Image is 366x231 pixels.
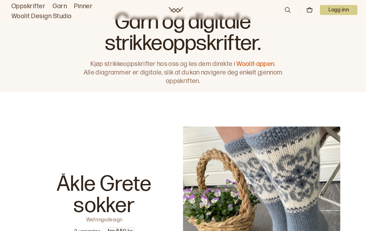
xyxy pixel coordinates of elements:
[11,11,72,21] a: Woolit Design Studio
[74,1,93,11] a: Pinner
[26,174,183,216] p: Åkle Grete sokker
[236,60,275,68] a: Woolit-appen.
[169,7,183,13] a: Woolit
[80,60,286,86] p: Kjøp strikkeoppskrifter hos oss og les dem direkte i Alle diagrammer er digitale, slik at du kan ...
[80,11,286,54] h1: Garn og digitale strikkeoppskrifter.
[320,5,357,15] button: User dropdown
[11,1,45,11] a: Oppskrifter
[53,1,67,11] a: Garn
[320,5,357,15] p: Logg inn
[86,216,123,221] p: Wefringsdesign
